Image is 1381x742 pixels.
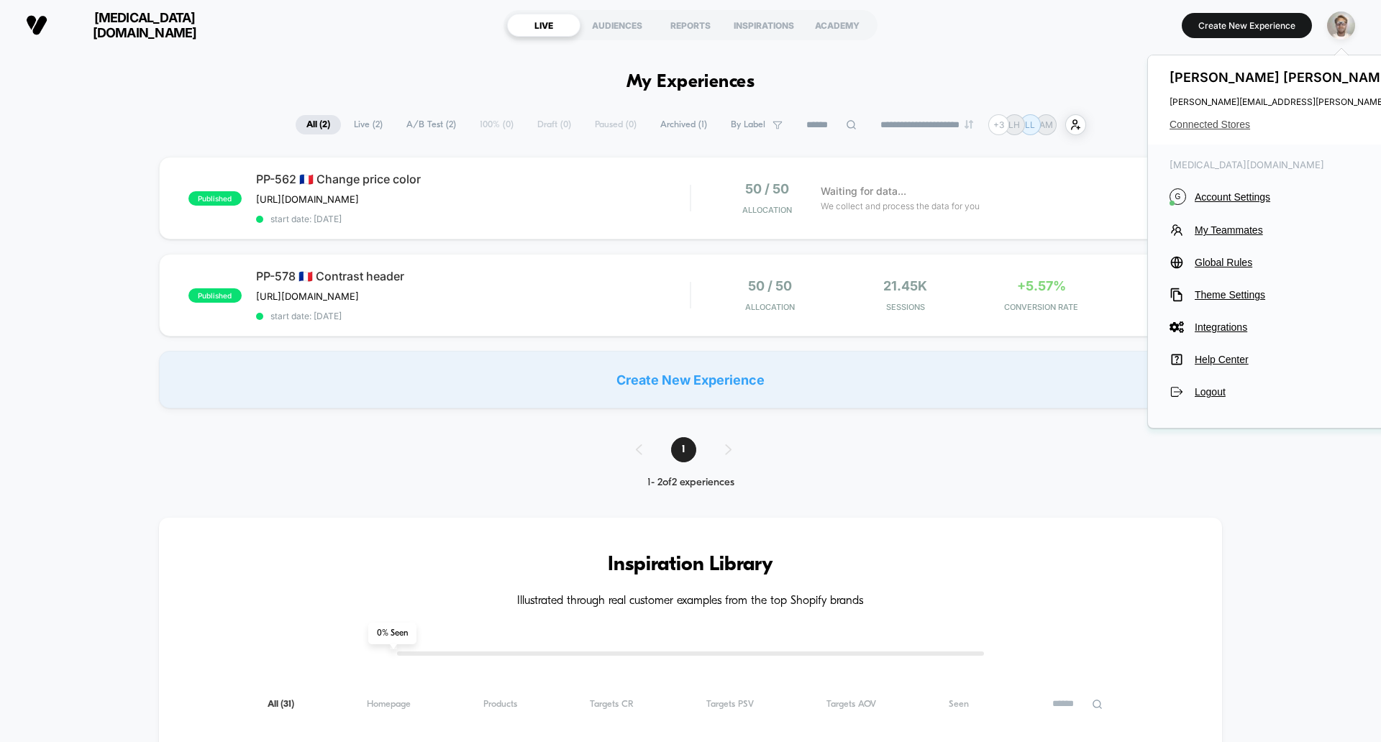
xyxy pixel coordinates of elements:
span: CONVERSION RATE [977,302,1106,312]
span: Waiting for data... [821,183,906,199]
h3: Inspiration Library [202,554,1179,577]
button: [MEDICAL_DATA][DOMAIN_NAME] [22,9,235,41]
span: 0 % Seen [368,623,416,644]
div: ACADEMY [801,14,874,37]
img: end [965,120,973,129]
span: A/B Test ( 2 ) [396,115,467,134]
div: 1 - 2 of 2 experiences [621,477,760,489]
span: PP-562 🇫🇷 Change price color [256,172,690,186]
div: Create New Experience [159,351,1222,408]
div: REPORTS [654,14,727,37]
span: By Label [731,119,765,130]
span: start date: [DATE] [256,214,690,224]
i: G [1170,188,1186,205]
button: Create New Experience [1182,13,1312,38]
div: INSPIRATIONS [727,14,801,37]
span: published [188,288,242,303]
span: We collect and process the data for you [821,199,980,213]
span: [MEDICAL_DATA][DOMAIN_NAME] [58,10,231,40]
span: start date: [DATE] [256,311,690,321]
span: ( 31 ) [281,700,294,709]
span: Targets AOV [826,699,876,710]
span: [URL][DOMAIN_NAME] [256,193,359,205]
div: AUDIENCES [580,14,654,37]
span: 50 / 50 [748,278,792,293]
span: 50 / 50 [745,181,789,196]
span: Live ( 2 ) [343,115,393,134]
div: + 3 [988,114,1009,135]
p: LL [1025,119,1035,130]
span: 1 [671,437,696,462]
span: All ( 2 ) [296,115,341,134]
span: +5.57% [1017,278,1066,293]
span: Archived ( 1 ) [650,115,718,134]
span: published [188,191,242,206]
img: ppic [1327,12,1355,40]
p: LH [1008,119,1020,130]
span: Sessions [842,302,970,312]
span: Allocation [745,302,795,312]
div: LIVE [507,14,580,37]
span: PP-578 🇫🇷 Contrast header [256,269,690,283]
span: Seen [949,699,969,710]
span: [URL][DOMAIN_NAME] [256,290,359,302]
p: AM [1039,119,1053,130]
span: Products [483,699,517,710]
h4: Illustrated through real customer examples from the top Shopify brands [202,595,1179,608]
span: Targets PSV [706,699,754,710]
span: Targets CR [590,699,634,710]
span: All [268,699,294,710]
h1: My Experiences [626,72,755,93]
span: 21.45k [883,278,927,293]
img: Visually logo [26,14,47,36]
span: Allocation [742,205,792,215]
span: Homepage [367,699,411,710]
button: ppic [1323,11,1359,40]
